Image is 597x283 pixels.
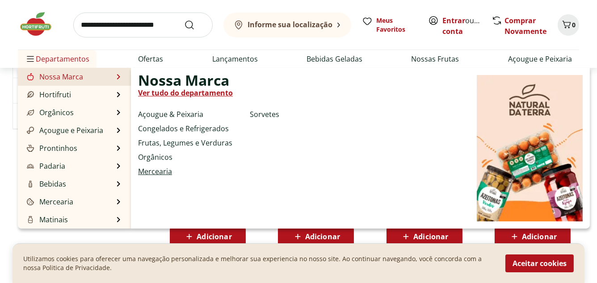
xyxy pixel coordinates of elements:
img: Orgânicos [27,109,34,116]
a: Entrar [442,16,465,25]
a: Meus Favoritos [362,16,417,34]
span: Adicionar [522,233,557,240]
span: ou [442,15,482,37]
a: Frios, Queijos e LaticíniosFrios, Queijos e Laticínios [25,227,114,248]
a: MatinaisMatinais [25,214,68,225]
a: Açougue e Peixaria [508,54,572,64]
a: Comprar Novamente [505,16,547,36]
img: Hortifruti [18,11,63,37]
a: Ver tudo do departamento [138,87,233,98]
a: PadariaPadaria [25,161,65,171]
button: Preço [13,104,147,129]
button: Informe sua localização [223,12,351,37]
a: HortifrutiHortifruti [25,89,71,100]
span: Departamentos [25,48,89,70]
span: Adicionar [413,233,448,240]
img: Hortifruti [27,91,34,98]
button: Submit Search [184,20,206,30]
span: Adicionar [305,233,340,240]
a: Mercearia [138,166,172,177]
input: search [73,12,213,37]
a: Bebidas Geladas [307,54,362,64]
p: Utilizamos cookies para oferecer uma navegação personalizada e melhorar sua experiencia no nosso ... [23,254,495,272]
a: Lançamentos [212,54,258,64]
a: MerceariaMercearia [25,196,73,207]
button: Carrinho [558,14,579,36]
span: Adicionar [197,233,231,240]
button: Aceitar cookies [505,254,574,272]
span: Meus Favoritos [376,16,417,34]
img: Bebidas [27,180,34,187]
a: Ofertas [138,54,163,64]
a: Nossa MarcaNossa Marca [25,71,83,82]
a: Frutas, Legumes e Verduras [138,137,232,148]
button: Adicionar [170,228,246,246]
img: Matinais [27,216,34,223]
button: Adicionar [495,228,571,246]
img: Padaria [27,162,34,170]
a: Açougue e PeixariaAçougue e Peixaria [25,125,103,136]
a: Nossas Frutas [412,54,459,64]
button: Menu [25,48,36,70]
a: Orgânicos [138,152,172,162]
a: ProntinhosProntinhos [25,143,77,154]
a: Açougue & Peixaria [138,109,203,120]
img: Prontinhos [27,145,34,152]
b: Informe sua localização [248,20,332,29]
button: Adicionar [278,228,354,246]
a: Sorvetes [250,109,279,120]
button: Adicionar [387,228,462,246]
a: Congelados e Refrigerados [138,123,229,134]
img: Nossa Marca [477,75,583,221]
a: OrgânicosOrgânicos [25,107,74,118]
img: Açougue e Peixaria [27,127,34,134]
img: Nossa Marca [27,73,34,80]
button: Marca [13,78,147,103]
span: Nossa Marca [138,75,229,86]
span: 0 [572,21,576,29]
a: Criar conta [442,16,492,36]
a: BebidasBebidas [25,179,66,189]
img: Mercearia [27,198,34,205]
